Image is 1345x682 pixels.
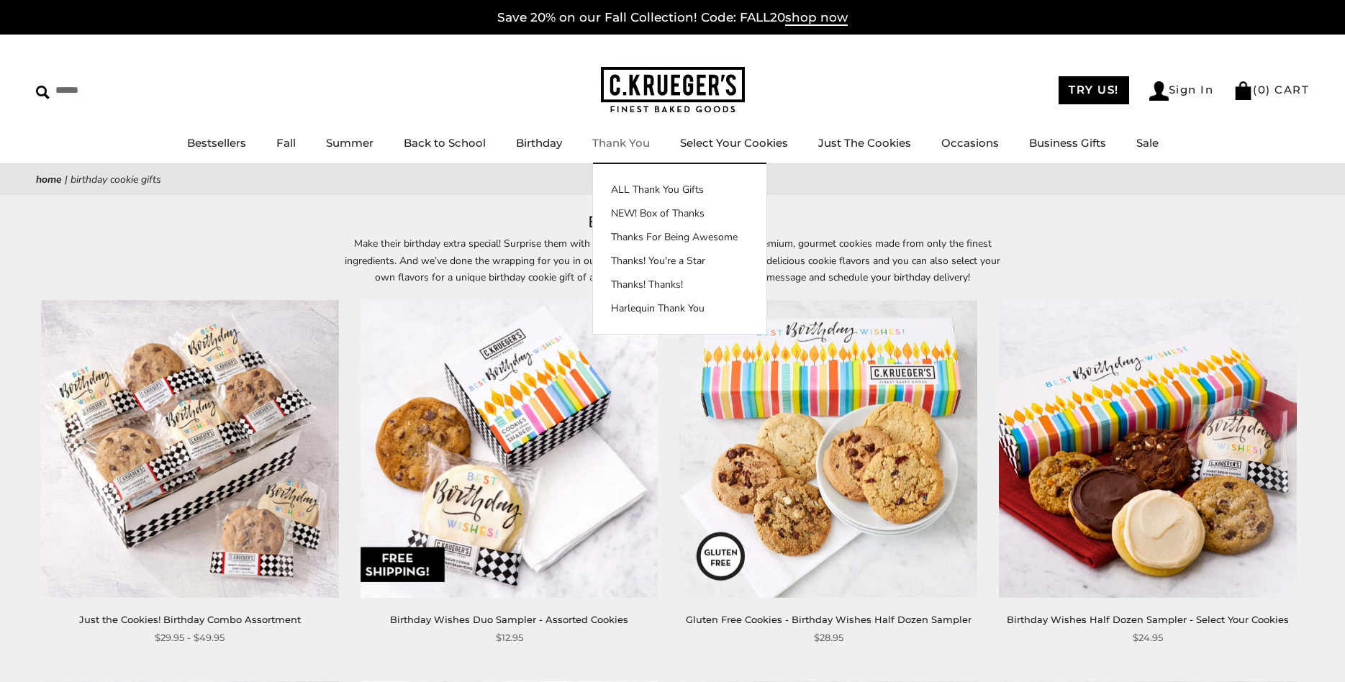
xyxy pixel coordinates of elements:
[496,630,523,645] span: $12.95
[1029,136,1106,150] a: Business Gifts
[36,171,1309,188] nav: breadcrumbs
[1007,614,1289,625] a: Birthday Wishes Half Dozen Sampler - Select Your Cookies
[497,10,848,26] a: Save 20% on our Fall Collection! Code: FALL20shop now
[36,173,62,186] a: Home
[361,300,658,598] img: Birthday Wishes Duo Sampler - Assorted Cookies
[79,614,301,625] a: Just the Cookies! Birthday Combo Assortment
[686,614,972,625] a: Gluten Free Cookies - Birthday Wishes Half Dozen Sampler
[1233,83,1309,96] a: (0) CART
[326,136,373,150] a: Summer
[41,300,339,598] img: Just the Cookies! Birthday Combo Assortment
[1258,83,1267,96] span: 0
[1149,81,1214,101] a: Sign In
[65,173,68,186] span: |
[592,136,650,150] a: Thank You
[593,277,766,292] a: Thanks! Thanks!
[814,630,843,645] span: $28.95
[187,136,246,150] a: Bestsellers
[679,300,977,598] img: Gluten Free Cookies - Birthday Wishes Half Dozen Sampler
[785,10,848,26] span: shop now
[1136,136,1159,150] a: Sale
[1059,76,1129,104] a: TRY US!
[342,235,1004,285] p: Make their birthday extra special! Surprise them with the perfect birthday gift – delicious, prem...
[155,630,225,645] span: $29.95 - $49.95
[516,136,562,150] a: Birthday
[404,136,486,150] a: Back to School
[593,206,766,221] a: NEW! Box of Thanks
[593,182,766,197] a: ALL Thank You Gifts
[58,209,1287,235] h1: Birthday Cookie Gifts
[593,301,766,316] a: Harlequin Thank You
[276,136,296,150] a: Fall
[593,253,766,268] a: Thanks! You're a Star
[593,229,766,245] a: Thanks For Being Awesome
[999,300,1297,598] img: Birthday Wishes Half Dozen Sampler - Select Your Cookies
[1233,81,1253,100] img: Bag
[36,86,50,99] img: Search
[941,136,999,150] a: Occasions
[1133,630,1163,645] span: $24.95
[1149,81,1169,101] img: Account
[36,79,207,101] input: Search
[390,614,628,625] a: Birthday Wishes Duo Sampler - Assorted Cookies
[71,173,161,186] span: Birthday Cookie Gifts
[818,136,911,150] a: Just The Cookies
[680,136,788,150] a: Select Your Cookies
[601,67,745,114] img: C.KRUEGER'S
